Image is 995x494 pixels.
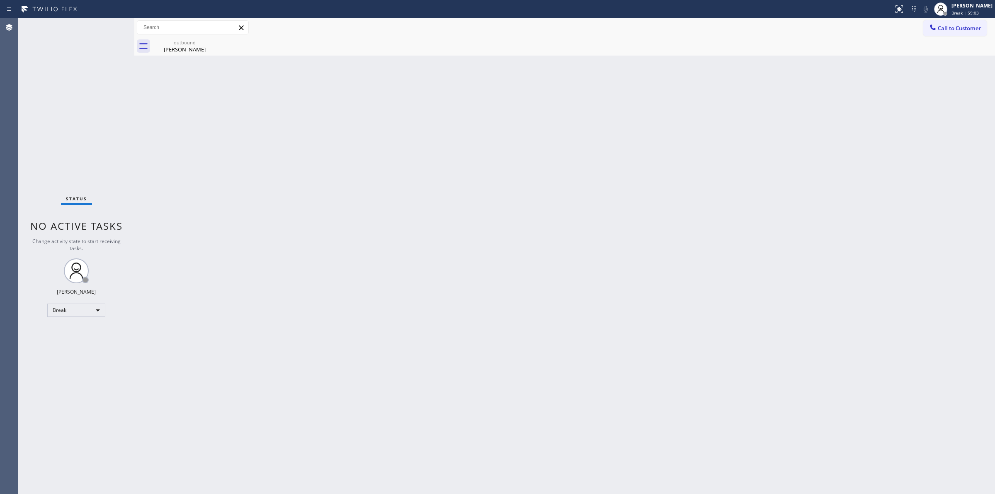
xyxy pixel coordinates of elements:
[153,46,216,53] div: [PERSON_NAME]
[951,10,979,16] span: Break | 59:03
[137,21,248,34] input: Search
[938,24,981,32] span: Call to Customer
[30,219,123,233] span: No active tasks
[32,238,121,252] span: Change activity state to start receiving tasks.
[66,196,87,202] span: Status
[153,37,216,56] div: Monty Silverstone
[47,304,105,317] div: Break
[57,288,96,295] div: [PERSON_NAME]
[951,2,993,9] div: [PERSON_NAME]
[923,20,987,36] button: Call to Customer
[920,3,932,15] button: Mute
[153,39,216,46] div: outbound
